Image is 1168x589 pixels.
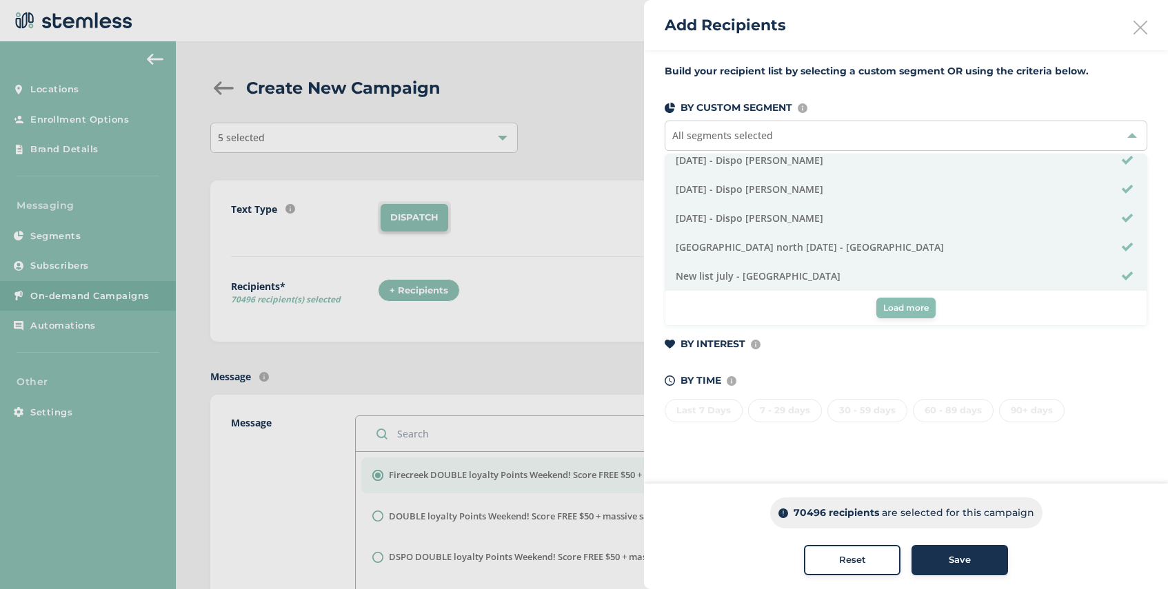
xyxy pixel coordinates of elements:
[876,298,936,318] button: Load more
[665,262,1147,291] li: New list july - [GEOGRAPHIC_DATA]
[665,64,1147,79] label: Build your recipient list by selecting a custom segment OR using the criteria below.
[912,545,1008,575] button: Save
[681,373,721,388] p: BY TIME
[665,175,1147,204] li: [DATE] - Dispo [PERSON_NAME]
[883,302,929,314] span: Load more
[665,233,1147,262] li: [GEOGRAPHIC_DATA] north [DATE] - [GEOGRAPHIC_DATA]
[1099,523,1168,589] iframe: Chat Widget
[839,553,866,567] span: Reset
[778,508,788,518] img: icon-info-dark-48f6c5f3.svg
[672,129,773,142] span: All segments selected
[665,146,1147,175] li: [DATE] - Dispo [PERSON_NAME]
[727,376,736,386] img: icon-info-236977d2.svg
[794,506,879,520] p: 70496 recipients
[751,340,761,349] img: icon-info-236977d2.svg
[681,101,792,115] p: BY CUSTOM SEGMENT
[949,553,971,567] span: Save
[665,340,675,349] img: icon-heart-dark-29e6356f.svg
[665,375,675,386] img: icon-time-dark-e6b1183b.svg
[882,506,1034,520] p: are selected for this campaign
[681,337,745,351] p: BY INTEREST
[665,103,675,113] img: icon-segments-dark-074adb27.svg
[804,545,900,575] button: Reset
[665,204,1147,233] li: [DATE] - Dispo [PERSON_NAME]
[665,14,786,37] h2: Add Recipients
[798,103,807,113] img: icon-info-236977d2.svg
